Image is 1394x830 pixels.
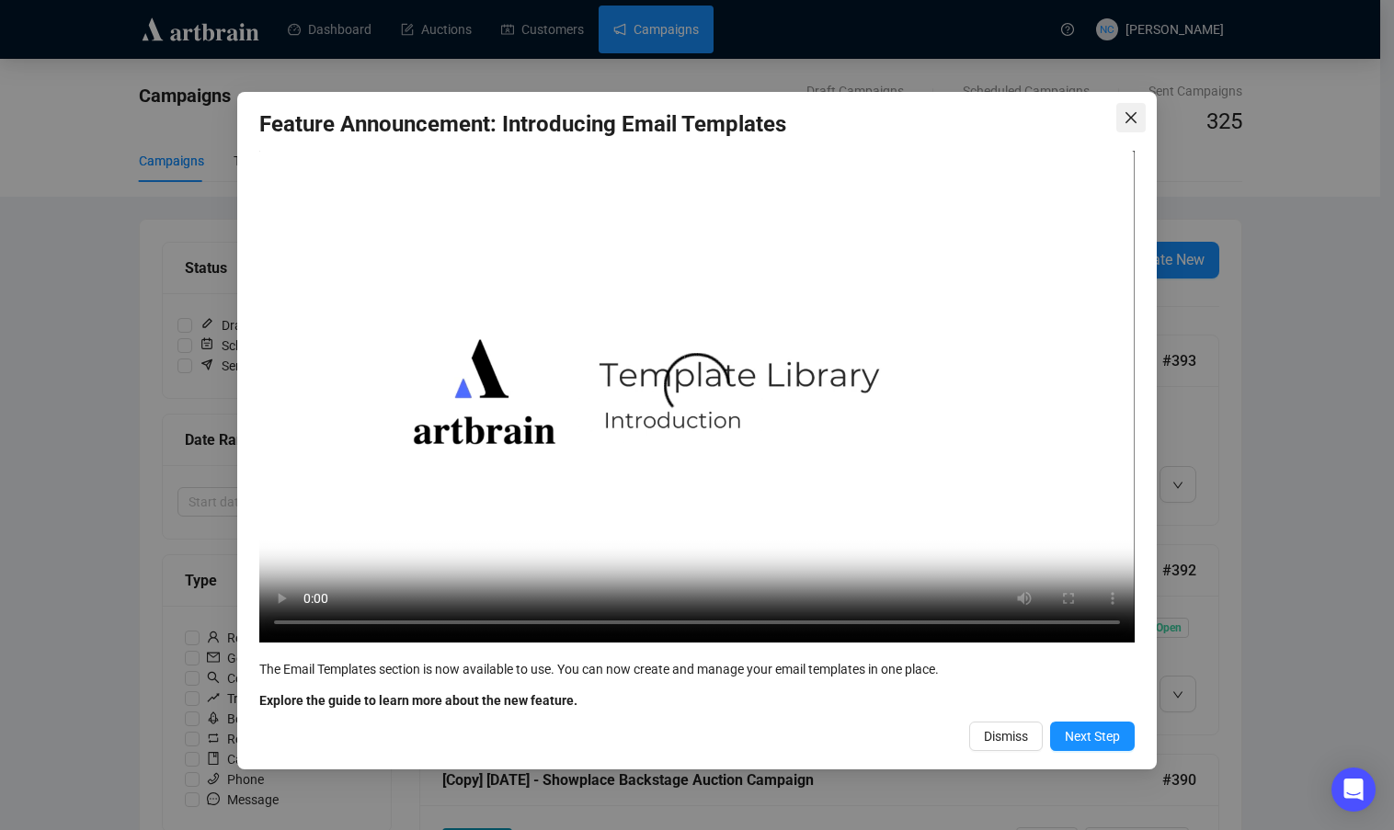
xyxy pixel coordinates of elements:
div: The Email Templates section is now available to use. You can now create and manage your email tem... [259,659,1135,679]
span: Dismiss [984,726,1028,746]
button: Next Step [1050,722,1135,751]
h3: Feature Announcement: Introducing Email Templates [259,110,1135,140]
button: Dismiss [969,722,1043,751]
span: Next Step [1065,726,1120,746]
b: Explore the guide to learn more about the new feature. [259,693,577,708]
div: Open Intercom Messenger [1331,767,1376,812]
button: Close [1116,103,1146,132]
span: close [1124,110,1138,125]
video: Your browser does not support the video tag. [259,151,1135,642]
